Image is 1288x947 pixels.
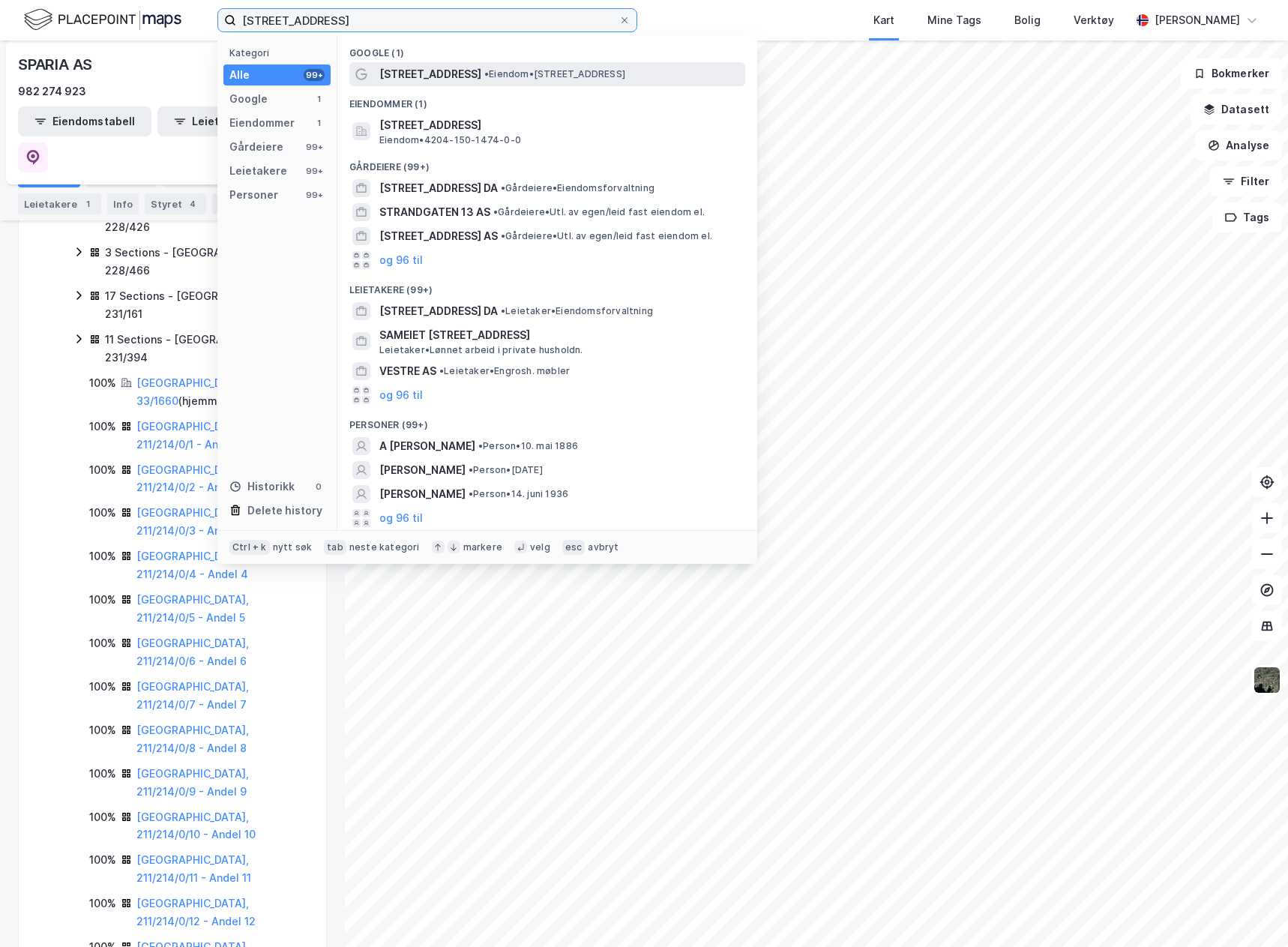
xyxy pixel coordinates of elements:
[469,488,568,500] span: Person • 14. juni 1936
[89,374,116,392] div: 100%
[136,811,256,841] a: [GEOGRAPHIC_DATA], 211/214/0/10 - Andel 10
[89,634,116,652] div: 100%
[501,305,505,316] span: •
[89,461,116,479] div: 100%
[229,186,278,204] div: Personer
[439,365,444,376] span: •
[80,196,95,211] div: 1
[313,93,325,105] div: 1
[229,114,295,132] div: Eiendommer
[304,165,325,177] div: 99+
[337,149,757,176] div: Gårdeiere (99+)
[136,637,249,667] a: [GEOGRAPHIC_DATA], 211/214/0/6 - Andel 6
[501,230,505,241] span: •
[136,767,249,798] a: [GEOGRAPHIC_DATA], 211/214/0/9 - Andel 9
[1213,875,1288,947] iframe: Chat Widget
[1195,130,1282,160] button: Analyse
[136,897,256,928] a: [GEOGRAPHIC_DATA], 211/214/0/12 - Andel 12
[229,138,283,156] div: Gårdeiere
[24,7,181,33] img: logo.f888ab2527a4732fd821a326f86c7f29.svg
[89,851,116,869] div: 100%
[379,362,436,380] span: VESTRE AS
[927,11,981,29] div: Mine Tags
[379,179,498,197] span: [STREET_ADDRESS] DA
[136,550,249,580] a: [GEOGRAPHIC_DATA], 211/214/0/4 - Andel 4
[229,540,270,555] div: Ctrl + k
[107,193,139,214] div: Info
[501,182,505,193] span: •
[501,182,654,194] span: Gårdeiere • Eiendomsforvaltning
[304,141,325,153] div: 99+
[18,82,86,100] div: 982 274 923
[484,68,489,79] span: •
[1210,166,1282,196] button: Filter
[229,66,250,84] div: Alle
[1014,11,1041,29] div: Bolig
[478,440,578,452] span: Person • 10. mai 1886
[185,196,200,211] div: 4
[18,193,101,214] div: Leietakere
[501,230,712,242] span: Gårdeiere • Utl. av egen/leid fast eiendom el.
[379,344,583,356] span: Leietaker • Lønnet arbeid i private husholdn.
[105,331,308,367] div: 11 Sections - [GEOGRAPHIC_DATA], 231/394
[18,106,151,136] button: Eiendomstabell
[873,11,894,29] div: Kart
[379,437,475,455] span: A [PERSON_NAME]
[349,541,420,553] div: neste kategori
[337,86,757,113] div: Eiendommer (1)
[379,461,466,479] span: [PERSON_NAME]
[136,680,249,711] a: [GEOGRAPHIC_DATA], 211/214/0/7 - Andel 7
[379,509,423,527] button: og 96 til
[229,162,287,180] div: Leietakere
[304,189,325,201] div: 99+
[136,724,249,754] a: [GEOGRAPHIC_DATA], 211/214/0/8 - Andel 8
[105,244,308,280] div: 3 Sections - [GEOGRAPHIC_DATA], 228/466
[105,287,308,323] div: 17 Sections - [GEOGRAPHIC_DATA], 231/161
[212,193,315,214] div: Transaksjoner
[247,502,322,520] div: Delete history
[379,302,498,320] span: [STREET_ADDRESS] DA
[379,134,521,146] span: Eiendom • 4204-150-1474-0-0
[1155,11,1240,29] div: [PERSON_NAME]
[379,65,481,83] span: [STREET_ADDRESS]
[136,376,249,407] a: [GEOGRAPHIC_DATA], 33/1660
[469,488,473,499] span: •
[313,117,325,129] div: 1
[136,593,249,624] a: [GEOGRAPHIC_DATA], 211/214/0/5 - Andel 5
[89,765,116,783] div: 100%
[273,541,313,553] div: nytt søk
[337,407,757,434] div: Personer (99+)
[324,540,346,555] div: tab
[229,90,268,108] div: Google
[1213,875,1288,947] div: Kontrollprogram for chat
[136,374,308,410] div: ( hjemmelshaver )
[236,9,619,31] input: Søk på adresse, matrikkel, gårdeiere, leietakere eller personer
[484,68,625,80] span: Eiendom • [STREET_ADDRESS]
[89,895,116,913] div: 100%
[463,541,502,553] div: markere
[501,305,653,317] span: Leietaker • Eiendomsforvaltning
[1181,58,1282,88] button: Bokmerker
[493,206,498,217] span: •
[588,541,619,553] div: avbryt
[530,541,550,553] div: velg
[136,463,249,494] a: [GEOGRAPHIC_DATA], 211/214/0/2 - Andel 2
[379,386,423,404] button: og 96 til
[229,47,331,58] div: Kategori
[469,464,543,476] span: Person • [DATE]
[89,721,116,739] div: 100%
[136,420,249,451] a: [GEOGRAPHIC_DATA], 211/214/0/1 - Andel 1
[136,506,249,537] a: [GEOGRAPHIC_DATA], 211/214/0/3 - Andel 3
[145,193,206,214] div: Styret
[304,69,325,81] div: 99+
[89,678,116,696] div: 100%
[313,481,325,493] div: 0
[379,485,466,503] span: [PERSON_NAME]
[478,440,483,451] span: •
[379,251,423,269] button: og 96 til
[469,464,473,475] span: •
[379,203,490,221] span: STRANDGATEN 13 AS
[337,35,757,62] div: Google (1)
[379,116,739,134] span: [STREET_ADDRESS]
[1074,11,1114,29] div: Verktøy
